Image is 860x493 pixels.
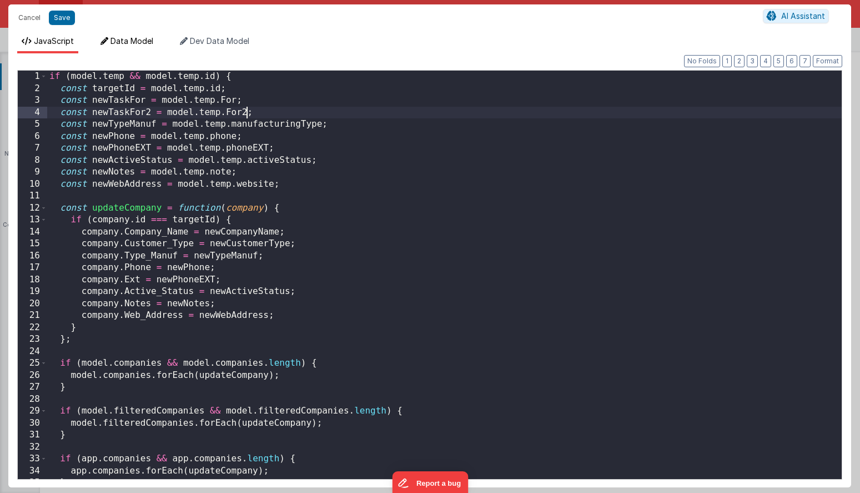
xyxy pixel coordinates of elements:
[18,83,47,95] div: 2
[18,298,47,310] div: 20
[49,11,75,25] button: Save
[18,262,47,274] div: 17
[18,131,47,143] div: 6
[781,11,825,21] span: AI Assistant
[18,155,47,167] div: 8
[760,55,771,67] button: 4
[18,71,47,83] div: 1
[684,55,720,67] button: No Folds
[18,441,47,454] div: 32
[18,322,47,334] div: 22
[18,429,47,441] div: 31
[190,36,249,46] span: Dev Data Model
[773,55,784,67] button: 5
[18,94,47,107] div: 3
[34,36,74,46] span: JavaScript
[13,10,46,26] button: Cancel
[110,36,153,46] span: Data Model
[18,274,47,286] div: 18
[18,394,47,406] div: 28
[18,142,47,155] div: 7
[18,286,47,298] div: 19
[18,226,47,238] div: 14
[18,453,47,465] div: 33
[18,465,47,477] div: 34
[18,214,47,226] div: 13
[18,178,47,191] div: 10
[18,333,47,346] div: 23
[786,55,797,67] button: 6
[813,55,842,67] button: Format
[18,381,47,394] div: 27
[734,55,745,67] button: 2
[763,9,829,23] button: AI Assistant
[18,238,47,250] div: 15
[18,190,47,202] div: 11
[747,55,758,67] button: 3
[18,370,47,382] div: 26
[18,118,47,131] div: 5
[18,417,47,430] div: 30
[18,250,47,262] div: 16
[18,346,47,358] div: 24
[18,405,47,417] div: 29
[799,55,811,67] button: 7
[18,107,47,119] div: 4
[18,357,47,370] div: 25
[18,310,47,322] div: 21
[18,202,47,215] div: 12
[18,477,47,489] div: 35
[18,166,47,178] div: 9
[722,55,732,67] button: 1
